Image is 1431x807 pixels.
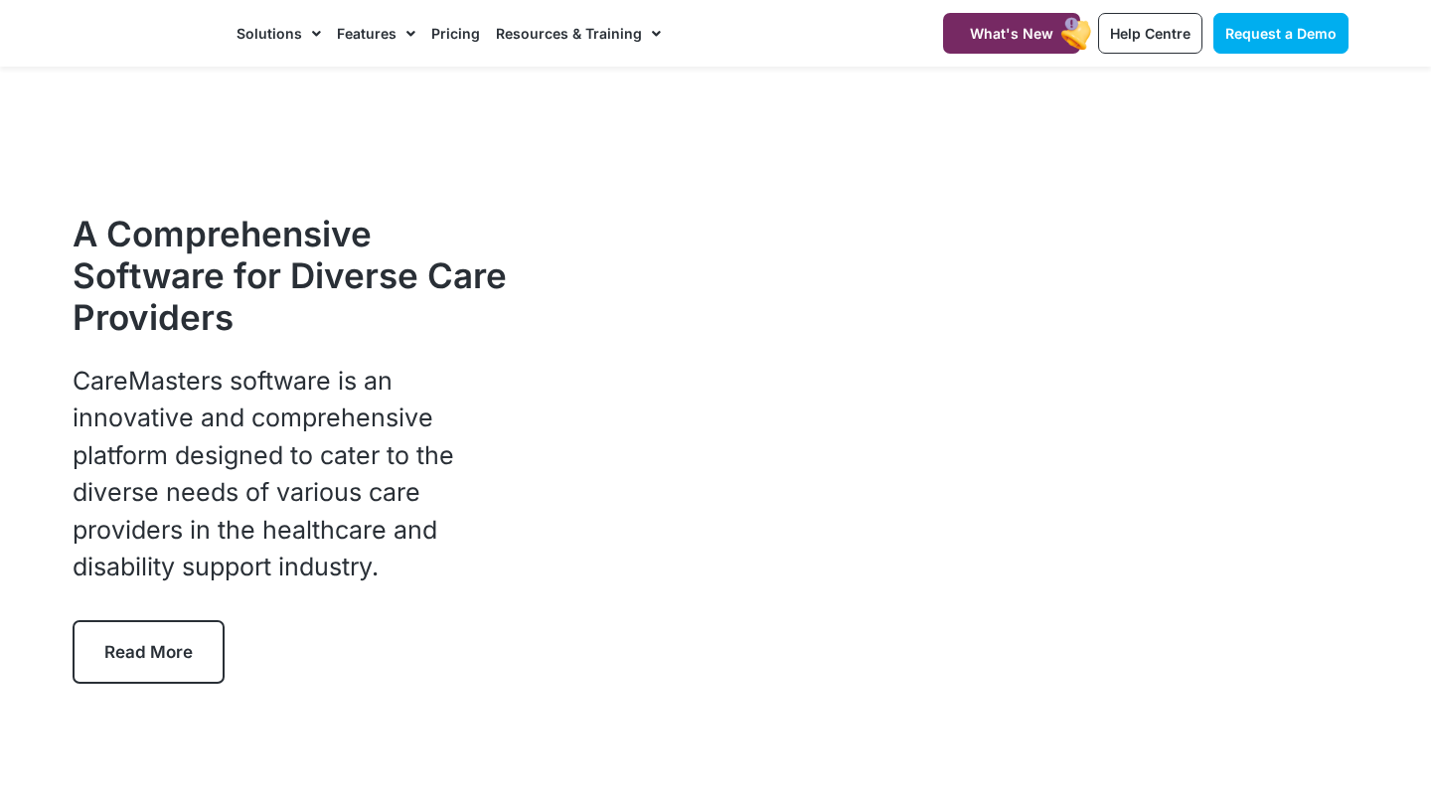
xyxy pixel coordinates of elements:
[73,620,225,684] a: Read More
[970,25,1053,42] span: What's New
[943,13,1080,54] a: What's New
[1098,13,1202,54] a: Help Centre
[1225,25,1337,42] span: Request a Demo
[73,363,520,586] p: CareMasters software is an innovative and comprehensive platform designed to cater to the diverse...
[82,19,217,49] img: CareMaster Logo
[1110,25,1191,42] span: Help Centre
[1213,13,1349,54] a: Request a Demo
[73,213,520,338] h1: A Comprehensive Software for Diverse Care Providers
[104,642,193,662] span: Read More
